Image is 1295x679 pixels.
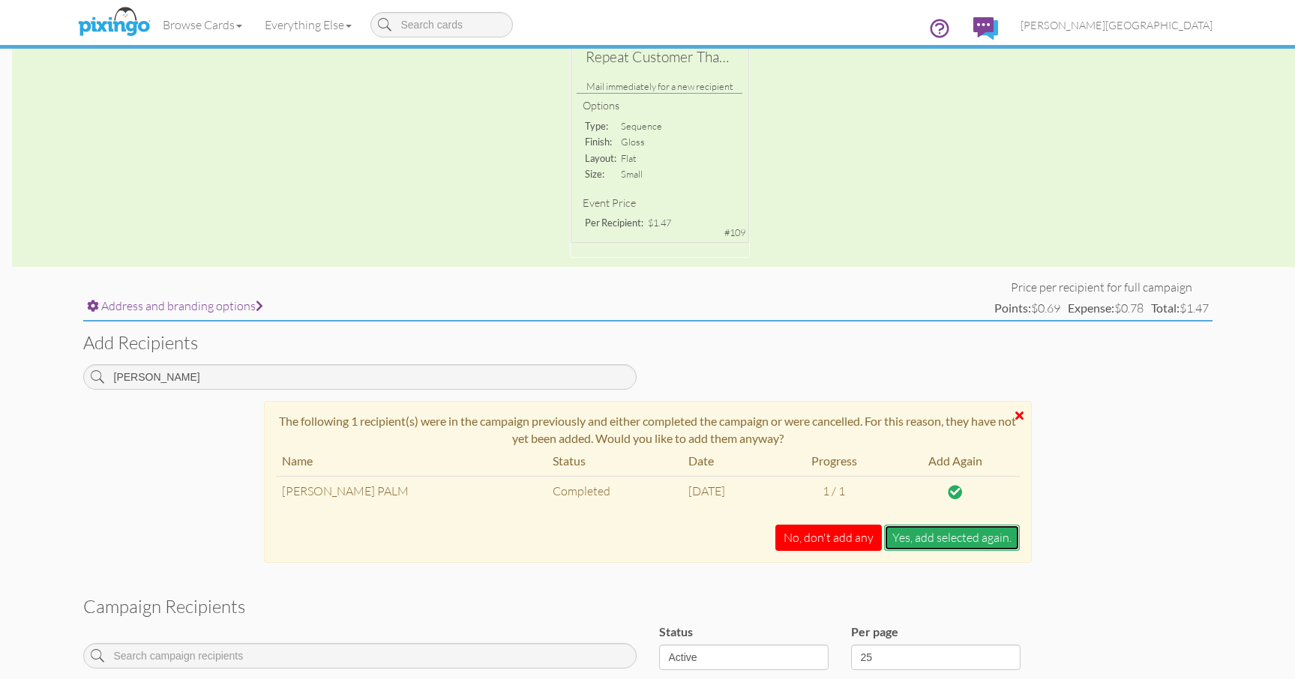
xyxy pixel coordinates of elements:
[884,525,1020,551] button: Yes, add selected again.
[276,447,547,476] td: Name
[991,279,1213,296] td: Price per recipient for full campaign
[1064,296,1147,321] td: $0.78
[891,447,1020,476] td: Add Again
[83,333,1213,352] h3: Add recipients
[994,301,1031,315] strong: Points:
[1009,6,1224,44] a: [PERSON_NAME][GEOGRAPHIC_DATA]
[1147,296,1213,321] td: $1.47
[253,6,363,43] a: Everything Else
[151,6,253,43] a: Browse Cards
[279,414,1016,445] strong: The following 1 recipient(s) were in the campaign previously and either completed the campaign or...
[276,477,547,510] td: [PERSON_NAME] PALM
[1151,301,1180,315] strong: Total:
[83,597,1213,616] h3: Campaign recipients
[682,447,778,476] td: Date
[1021,19,1213,31] span: [PERSON_NAME][GEOGRAPHIC_DATA]
[83,364,637,390] input: Search contact and group names
[682,477,778,510] td: [DATE]
[991,296,1064,321] td: $0.69
[101,298,263,313] span: Address and branding options
[778,447,890,476] td: Progress
[973,17,998,40] img: comments.svg
[370,12,513,37] input: Search cards
[547,447,683,476] td: Status
[83,643,637,669] input: Search campaign recipients
[778,477,890,510] td: 1 / 1
[659,624,693,641] label: Status
[851,624,898,641] label: Per page
[1068,301,1114,315] strong: Expense:
[547,477,683,510] td: Completed
[775,525,882,551] button: No, don't add any
[74,4,154,41] img: pixingo logo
